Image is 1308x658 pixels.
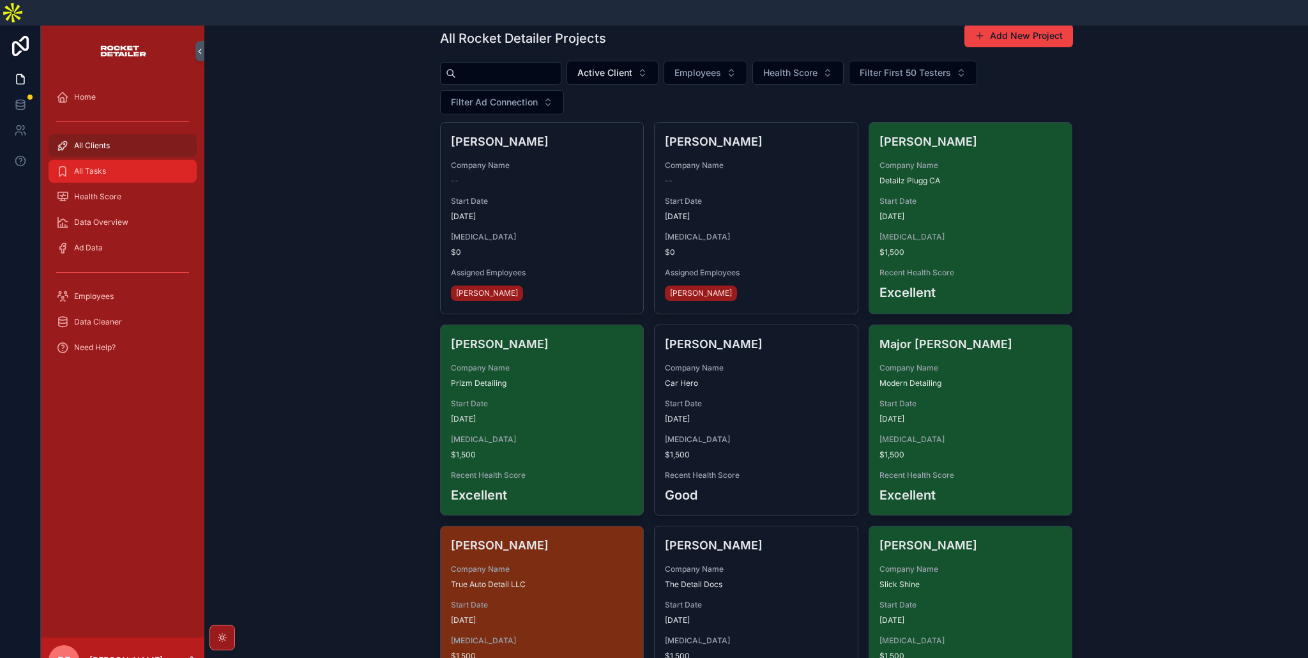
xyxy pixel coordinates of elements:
[879,363,1062,373] span: Company Name
[869,325,1073,516] a: Major [PERSON_NAME]Company NameModern DetailingStart Date[DATE][MEDICAL_DATA]$1,500Recent Health ...
[74,217,128,227] span: Data Overview
[654,325,858,516] a: [PERSON_NAME]Company NameCar HeroStart Date[DATE][MEDICAL_DATA]$1,500Recent Health ScoreGood
[665,363,848,373] span: Company Name
[879,196,1062,206] span: Start Date
[74,141,110,151] span: All Clients
[451,470,634,480] span: Recent Health Score
[665,636,848,646] span: [MEDICAL_DATA]
[99,41,147,61] img: App logo
[456,288,518,298] span: [PERSON_NAME]
[440,90,564,114] button: Select Button
[665,196,848,206] span: Start Date
[451,335,634,353] h4: [PERSON_NAME]
[879,335,1062,353] h4: Major [PERSON_NAME]
[879,268,1062,278] span: Recent Health Score
[451,232,634,242] span: [MEDICAL_DATA]
[879,636,1062,646] span: [MEDICAL_DATA]
[440,325,644,516] a: [PERSON_NAME]Company NamePrizm DetailingStart Date[DATE][MEDICAL_DATA]$1,500Recent Health ScoreEx...
[849,61,977,85] button: Select Button
[879,537,1062,554] h4: [PERSON_NAME]
[665,600,848,610] span: Start Date
[879,133,1062,150] h4: [PERSON_NAME]
[451,450,634,460] span: $1,500
[451,96,538,109] span: Filter Ad Connection
[665,268,848,278] span: Assigned Employees
[49,185,197,208] a: Health Score
[49,310,197,333] a: Data Cleaner
[670,288,732,298] span: [PERSON_NAME]
[665,378,848,388] span: Car Hero
[74,192,121,202] span: Health Score
[451,636,634,646] span: [MEDICAL_DATA]
[879,160,1062,171] span: Company Name
[440,122,644,314] a: [PERSON_NAME]Company Name--Start Date[DATE][MEDICAL_DATA]$0Assigned Employees[PERSON_NAME]
[451,160,634,171] span: Company Name
[451,176,459,186] span: --
[451,363,634,373] span: Company Name
[964,24,1073,47] button: Add New Project
[49,236,197,259] a: Ad Data
[451,615,634,625] span: [DATE]
[879,434,1062,445] span: [MEDICAL_DATA]
[860,66,951,79] span: Filter First 50 Testers
[665,564,848,574] span: Company Name
[879,564,1062,574] span: Company Name
[567,61,658,85] button: Select Button
[879,232,1062,242] span: [MEDICAL_DATA]
[451,247,634,257] span: $0
[74,166,106,176] span: All Tasks
[879,486,1062,505] h3: Excellent
[451,286,523,301] a: [PERSON_NAME]
[879,450,1062,460] span: $1,500
[49,134,197,157] a: All Clients
[665,176,673,186] span: --
[879,414,1062,424] span: [DATE]
[451,579,634,590] span: True Auto Detail LLC
[665,133,848,150] h4: [PERSON_NAME]
[451,196,634,206] span: Start Date
[665,470,848,480] span: Recent Health Score
[752,61,844,85] button: Select Button
[451,414,634,424] span: [DATE]
[49,336,197,359] a: Need Help?
[763,66,817,79] span: Health Score
[879,579,1062,590] span: Slick Shine
[577,66,632,79] span: Active Client
[49,211,197,234] a: Data Overview
[49,285,197,308] a: Employees
[41,77,204,376] div: scrollable content
[869,122,1073,314] a: [PERSON_NAME]Company NameDetailz Plugg CAStart Date[DATE][MEDICAL_DATA]$1,500Recent Health ScoreE...
[879,399,1062,409] span: Start Date
[451,133,634,150] h4: [PERSON_NAME]
[74,317,122,327] span: Data Cleaner
[665,160,848,171] span: Company Name
[665,615,848,625] span: [DATE]
[664,61,747,85] button: Select Button
[74,92,96,102] span: Home
[879,176,1062,186] span: Detailz Plugg CA
[665,486,848,505] h3: Good
[451,537,634,554] h4: [PERSON_NAME]
[49,86,197,109] a: Home
[665,537,848,554] h4: [PERSON_NAME]
[665,399,848,409] span: Start Date
[879,247,1062,257] span: $1,500
[665,247,848,257] span: $0
[665,335,848,353] h4: [PERSON_NAME]
[451,211,634,222] span: [DATE]
[451,600,634,610] span: Start Date
[665,211,848,222] span: [DATE]
[665,232,848,242] span: [MEDICAL_DATA]
[654,122,858,314] a: [PERSON_NAME]Company Name--Start Date[DATE][MEDICAL_DATA]$0Assigned Employees[PERSON_NAME]
[665,434,848,445] span: [MEDICAL_DATA]
[451,399,634,409] span: Start Date
[665,579,848,590] span: The Detail Docs
[879,615,1062,625] span: [DATE]
[665,450,848,460] span: $1,500
[879,211,1062,222] span: [DATE]
[879,470,1062,480] span: Recent Health Score
[879,283,1062,302] h3: Excellent
[665,414,848,424] span: [DATE]
[674,66,721,79] span: Employees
